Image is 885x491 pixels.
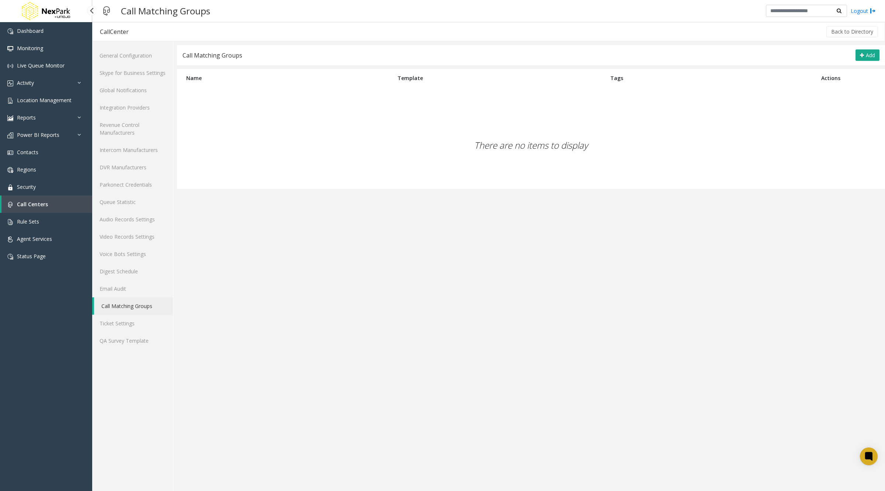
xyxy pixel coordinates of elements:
[17,45,43,52] span: Monitoring
[7,63,13,69] img: 'icon'
[17,183,36,190] span: Security
[7,254,13,260] img: 'icon'
[7,167,13,173] img: 'icon'
[94,297,173,315] a: Call Matching Groups
[92,211,173,228] a: Audio Records Settings
[866,52,875,59] span: Add
[7,132,13,138] img: 'icon'
[92,315,173,332] a: Ticket Settings
[7,219,13,225] img: 'icon'
[92,228,173,245] a: Video Records Settings
[92,47,173,64] a: General Configuration
[17,62,65,69] span: Live Queue Monitor
[1,196,92,213] a: Call Centers
[92,116,173,141] a: Revenue Control Manufacturers
[92,332,173,349] a: QA Survey Template
[7,28,13,34] img: 'icon'
[7,115,13,121] img: 'icon'
[92,280,173,297] a: Email Audit
[17,79,34,86] span: Activity
[181,69,392,87] th: Name
[17,201,48,208] span: Call Centers
[7,184,13,190] img: 'icon'
[851,7,876,15] a: Logout
[92,99,173,116] a: Integration Providers
[826,26,878,37] button: Back to Directory
[7,80,13,86] img: 'icon'
[17,253,46,260] span: Status Page
[92,245,173,263] a: Voice Bots Settings
[7,46,13,52] img: 'icon'
[92,159,173,176] a: DVR Manufacturers
[17,149,38,156] span: Contacts
[392,69,605,87] th: Template
[17,114,36,121] span: Reports
[7,202,13,208] img: 'icon'
[17,131,59,138] span: Power BI Reports
[117,2,214,20] h3: Call Matching Groups
[100,27,129,37] div: CallCenter
[17,27,44,34] span: Dashboard
[92,82,173,99] a: Global Notifications
[100,2,114,20] img: pageIcon
[7,98,13,104] img: 'icon'
[17,166,36,173] span: Regions
[92,64,173,82] a: Skype for Business Settings
[92,176,173,193] a: Parkonect Credentials
[17,218,39,225] span: Rule Sets
[92,193,173,211] a: Queue Statistic
[605,69,816,87] th: Tags
[7,236,13,242] img: 'icon'
[855,49,879,61] button: Add
[17,235,52,242] span: Agent Services
[7,150,13,156] img: 'icon'
[183,51,242,60] div: Call Matching Groups
[816,69,881,87] th: Actions
[17,97,72,104] span: Location Management
[177,102,885,189] div: There are no items to display
[92,141,173,159] a: Intercom Manufacturers
[870,7,876,15] img: logout
[92,263,173,280] a: Digest Schedule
